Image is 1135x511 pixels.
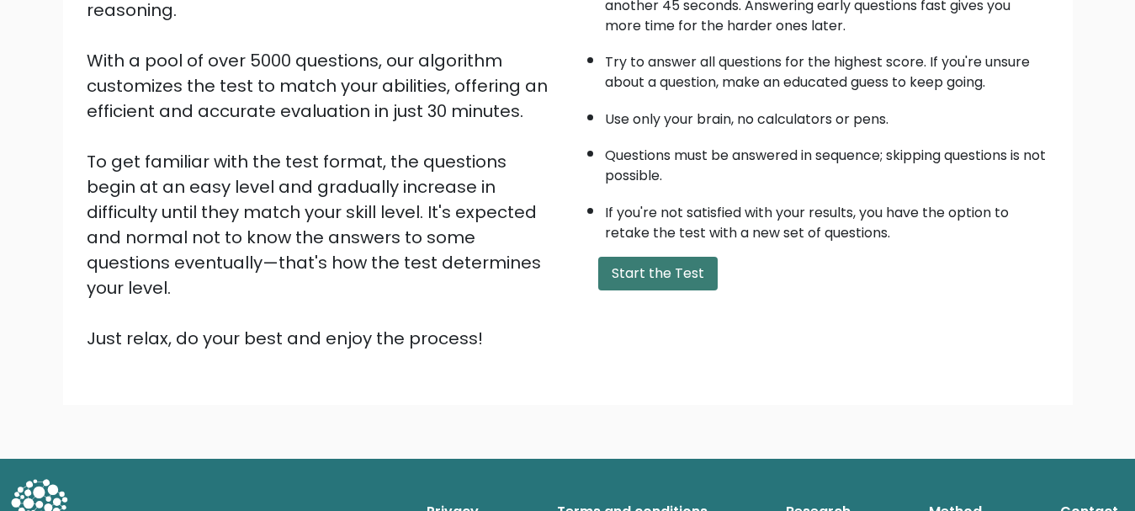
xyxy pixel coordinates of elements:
[605,137,1049,186] li: Questions must be answered in sequence; skipping questions is not possible.
[605,44,1049,93] li: Try to answer all questions for the highest score. If you're unsure about a question, make an edu...
[598,257,718,290] button: Start the Test
[605,194,1049,243] li: If you're not satisfied with your results, you have the option to retake the test with a new set ...
[605,101,1049,130] li: Use only your brain, no calculators or pens.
